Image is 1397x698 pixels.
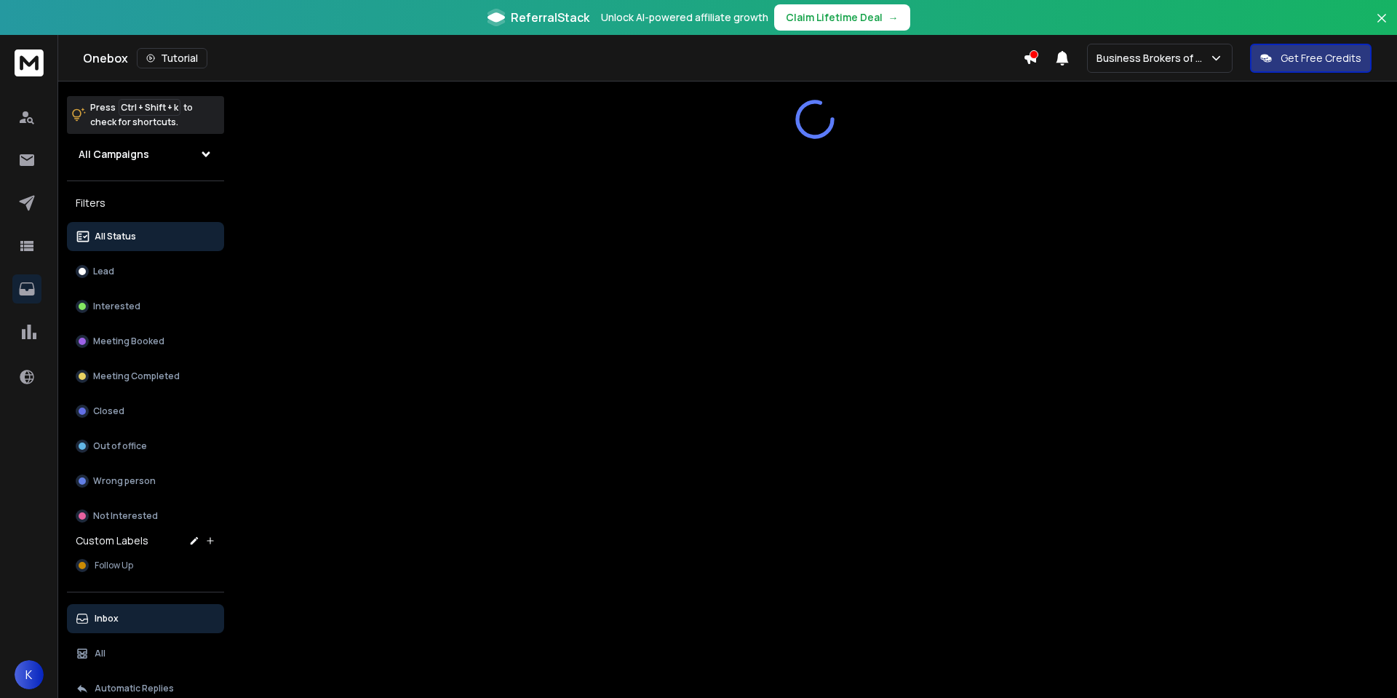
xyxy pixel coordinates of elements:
[95,648,106,659] p: All
[119,99,180,116] span: Ctrl + Shift + k
[79,147,149,162] h1: All Campaigns
[93,510,158,522] p: Not Interested
[15,660,44,689] button: K
[67,432,224,461] button: Out of office
[67,397,224,426] button: Closed
[95,613,119,624] p: Inbox
[67,604,224,633] button: Inbox
[67,292,224,321] button: Interested
[67,639,224,668] button: All
[774,4,910,31] button: Claim Lifetime Deal→
[83,48,1023,68] div: Onebox
[95,231,136,242] p: All Status
[67,467,224,496] button: Wrong person
[888,10,899,25] span: →
[76,534,148,548] h3: Custom Labels
[93,405,124,417] p: Closed
[67,140,224,169] button: All Campaigns
[93,301,140,312] p: Interested
[1096,51,1209,66] p: Business Brokers of AZ
[137,48,207,68] button: Tutorial
[67,193,224,213] h3: Filters
[95,683,174,694] p: Automatic Replies
[93,440,147,452] p: Out of office
[67,327,224,356] button: Meeting Booked
[67,257,224,286] button: Lead
[67,362,224,391] button: Meeting Completed
[93,370,180,382] p: Meeting Completed
[511,9,589,26] span: ReferralStack
[93,266,114,277] p: Lead
[93,475,156,487] p: Wrong person
[67,501,224,531] button: Not Interested
[601,10,768,25] p: Unlock AI-powered affiliate growth
[93,336,164,347] p: Meeting Booked
[95,560,133,571] span: Follow Up
[1250,44,1372,73] button: Get Free Credits
[67,551,224,580] button: Follow Up
[1281,51,1361,66] p: Get Free Credits
[1372,9,1391,44] button: Close banner
[67,222,224,251] button: All Status
[90,100,193,130] p: Press to check for shortcuts.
